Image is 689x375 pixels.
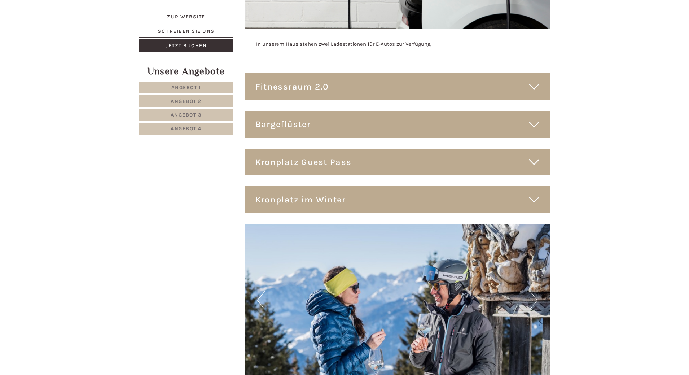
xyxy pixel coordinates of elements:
[245,111,550,138] div: Bargeflüster
[257,291,265,309] button: Previous
[171,126,202,132] span: Angebot 4
[238,190,284,203] button: Senden
[245,186,550,213] div: Kronplatz im Winter
[11,21,117,27] div: Hotel B&B Feldmessner
[171,112,202,118] span: Angebot 3
[530,291,537,309] button: Next
[129,5,154,18] div: [DATE]
[5,19,121,42] div: Guten Tag, wie können wir Ihnen helfen?
[139,65,233,78] div: Unsere Angebote
[245,73,550,100] div: Fitnessraum 2.0
[139,39,233,52] a: Jetzt buchen
[11,35,117,40] small: 07:02
[171,98,202,104] span: Angebot 2
[139,11,233,23] a: Zur Website
[139,25,233,38] a: Schreiben Sie uns
[171,84,201,91] span: Angebot 1
[256,40,540,48] p: In unserem Haus stehen zwei Ladestationen für E-Autos zur Verfügung.
[245,149,550,175] div: Kronplatz Guest Pass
